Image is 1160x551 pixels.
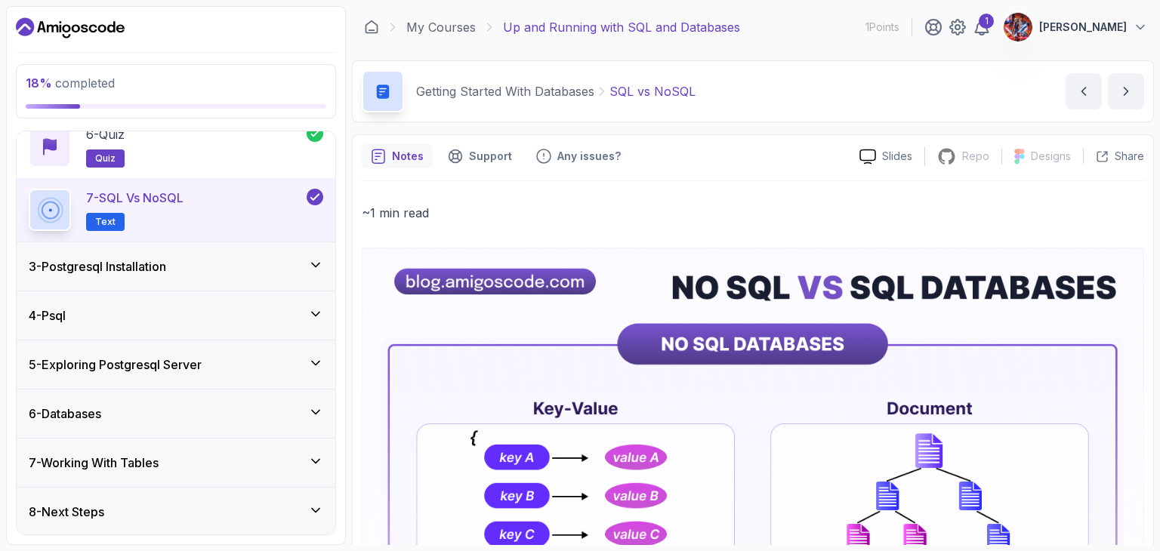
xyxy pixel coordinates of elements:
p: [PERSON_NAME] [1039,20,1127,35]
button: 6-Quizquiz [29,125,323,168]
button: Feedback button [527,144,630,168]
a: Dashboard [16,16,125,40]
button: notes button [362,144,433,168]
p: ~1 min read [362,202,1144,223]
a: 1 [973,18,991,36]
h3: 8 - Next Steps [29,503,104,521]
p: Notes [392,149,424,164]
button: 7-Working With Tables [17,439,335,487]
button: 3-Postgresql Installation [17,242,335,291]
p: Slides [882,149,912,164]
p: Getting Started With Databases [416,82,594,100]
a: Slides [847,149,924,165]
span: completed [26,75,115,91]
button: user profile image[PERSON_NAME] [1003,12,1148,42]
p: Share [1115,149,1144,164]
a: Dashboard [364,20,379,35]
button: 6-Databases [17,389,335,438]
img: user profile image [1004,13,1032,42]
p: 6 - Quiz [86,125,125,143]
p: 1 Points [865,20,899,35]
div: 1 [979,14,994,29]
button: 5-Exploring Postgresql Server [17,340,335,389]
p: Support [469,149,512,164]
button: previous content [1066,73,1102,109]
p: Repo [962,149,989,164]
span: 18 % [26,75,52,91]
h3: 3 - Postgresql Installation [29,257,166,275]
span: Text [95,216,116,228]
button: 4-Psql [17,291,335,340]
button: next content [1108,73,1144,109]
p: Up and Running with SQL and Databases [503,18,740,36]
h3: 5 - Exploring Postgresql Server [29,356,202,374]
a: My Courses [406,18,476,36]
h3: 7 - Working With Tables [29,454,159,472]
p: 7 - SQL vs NoSQL [86,189,184,207]
button: Share [1083,149,1144,164]
button: 8-Next Steps [17,488,335,536]
button: Support button [439,144,521,168]
span: quiz [95,152,116,165]
button: 7-SQL vs NoSQLText [29,189,323,231]
p: Any issues? [557,149,621,164]
h3: 6 - Databases [29,405,101,423]
p: SQL vs NoSQL [609,82,696,100]
p: Designs [1031,149,1071,164]
h3: 4 - Psql [29,306,66,325]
